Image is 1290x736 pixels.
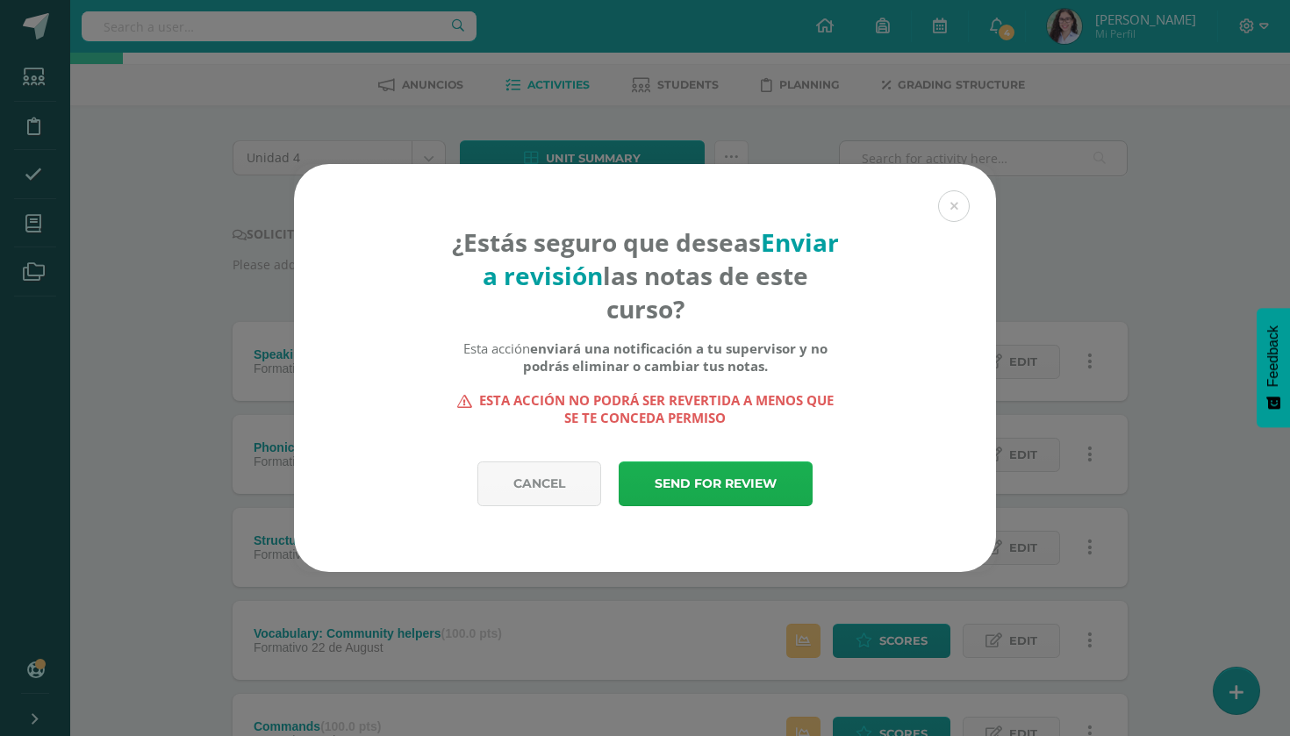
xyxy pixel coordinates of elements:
a: Cancel [477,461,601,506]
strong: Esta acción no podrá ser revertida a menos que se te conceda permiso [451,391,840,426]
button: Close (Esc) [938,190,970,222]
a: Send for review [619,461,813,506]
strong: Enviar a revisión [483,225,839,292]
span: Feedback [1265,325,1281,387]
h4: ¿Estás seguro que deseas las notas de este curso? [451,225,840,325]
b: enviará una notificación a tu supervisor y no podrás eliminar o cambiar tus notas. [523,339,828,375]
button: Feedback - Mostrar encuesta [1257,308,1290,427]
div: Esta acción [451,339,840,375]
